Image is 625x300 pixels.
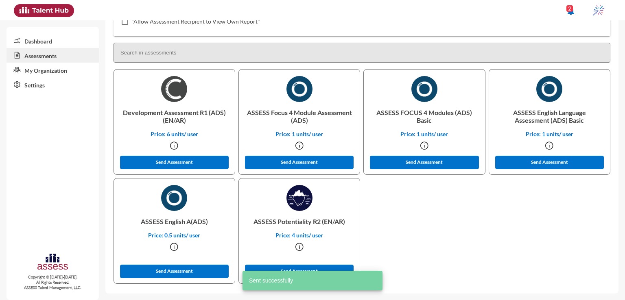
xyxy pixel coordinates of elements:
p: ASSESS Focus 4 Module Assessment (ADS) [245,102,353,130]
img: assesscompany-logo.png [37,252,69,272]
p: Copyright © [DATE]-[DATE]. All Rights Reserved. ASSESS Talent Management, LLC. [7,274,99,290]
p: Price: 1 units/ user [370,130,478,137]
div: 2 [566,5,573,12]
input: Search in assessments [114,43,610,63]
a: Assessments [7,48,99,63]
a: My Organization [7,63,99,77]
button: Send Assessment [370,156,479,169]
button: Send Assessment [495,156,604,169]
p: Price: 0.5 units/ user [120,232,228,239]
p: Price: 6 units/ user [120,130,228,137]
mat-icon: notifications [566,6,576,16]
p: Development Assessment R1 (ADS) (EN/AR) [120,102,228,130]
button: Send Assessment [120,265,229,278]
p: ASSESS English Language Assessment (ADS) Basic [496,102,603,130]
p: Price: 4 units/ user [245,232,353,239]
p: ASSESS FOCUS 4 Modules (ADS) Basic [370,102,478,130]
span: Sent successfully [249,276,293,285]
span: "Allow Assessment Recipient to View Own Report" [131,17,260,26]
a: Dashboard [7,33,99,48]
p: ASSESS English A(ADS) [120,211,228,232]
p: ASSESS Potentiality R2 (EN/AR) [245,211,353,232]
a: Settings [7,77,99,92]
p: Price: 1 units/ user [496,130,603,137]
button: Send Assessment [120,156,229,169]
button: Send Assessment [245,156,354,169]
p: Price: 1 units/ user [245,130,353,137]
